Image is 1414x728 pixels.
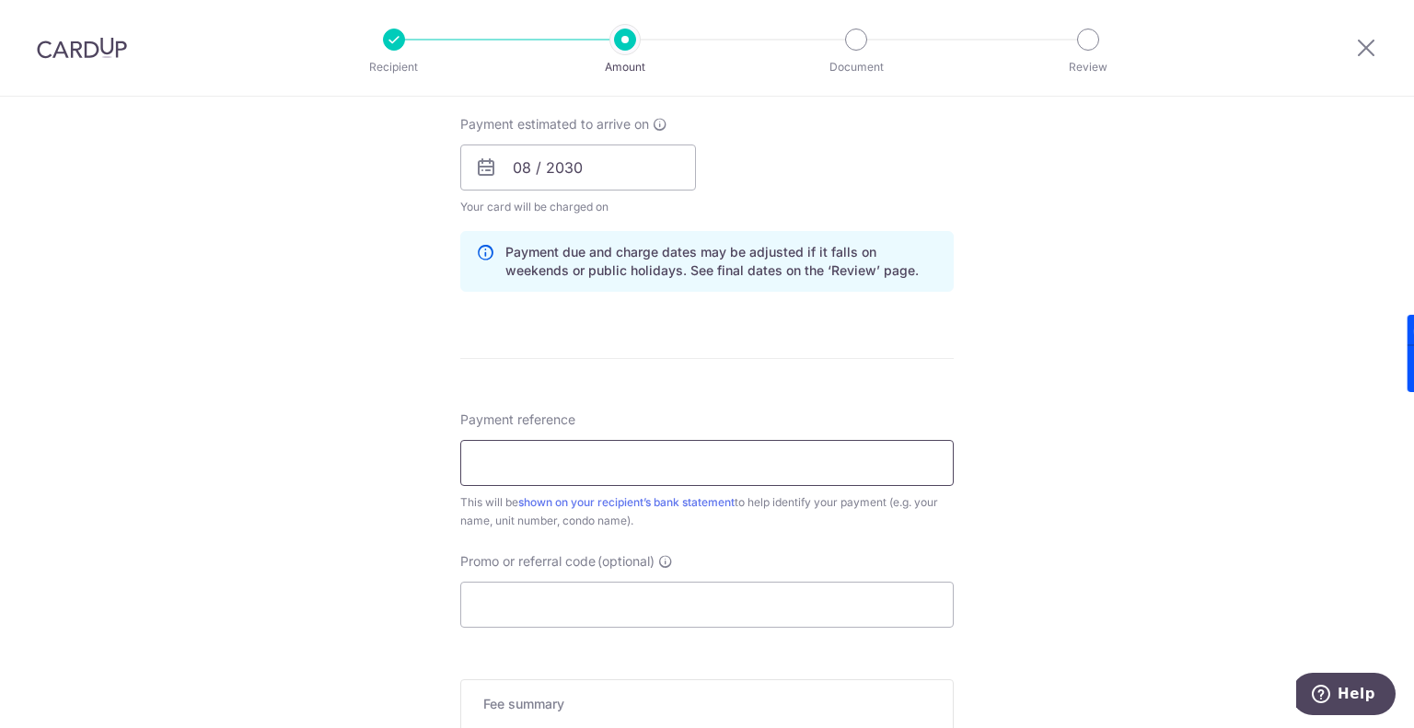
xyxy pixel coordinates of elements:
p: Document [788,58,924,76]
p: Review [1020,58,1156,76]
span: Your card will be charged on [460,198,696,216]
p: Payment due and charge dates may be adjusted if it falls on weekends or public holidays. See fina... [505,243,938,280]
p: Recipient [326,58,462,76]
iframe: Opens a widget where you can find more information [1296,673,1396,719]
span: Payment estimated to arrive on [460,115,649,133]
div: This will be to help identify your payment (e.g. your name, unit number, condo name). [460,493,954,530]
span: Promo or referral code [460,552,596,571]
h5: Fee summary [483,695,931,713]
a: shown on your recipient’s bank statement [518,495,735,509]
img: CardUp [37,37,127,59]
p: Amount [557,58,693,76]
span: (optional) [597,552,655,571]
input: DD / MM / YYYY [460,144,696,191]
span: Payment reference [460,410,575,429]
